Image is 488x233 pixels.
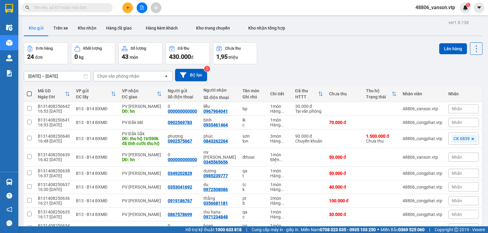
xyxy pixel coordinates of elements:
[281,173,284,178] span: ...
[329,120,360,125] div: 70.000 đ
[329,212,360,217] div: 30.000 đ
[281,139,284,143] span: ...
[203,88,236,93] div: Người nhận
[203,134,236,139] div: phúc
[403,185,442,189] div: 48806_congphat.vtp
[38,187,70,192] div: 16:30 [DATE]
[448,19,469,26] div: ver 1.8.138
[366,134,396,143] div: Chưa thu
[122,185,162,189] div: PV [PERSON_NAME]
[38,201,70,206] div: 16:21 [DATE]
[191,55,193,60] span: đ
[320,227,376,232] strong: 0708 023 035 - 0935 103 250
[168,120,192,125] div: 0902569783
[452,226,462,231] span: Nhãn
[270,157,289,162] div: Điện thoại
[6,24,13,31] img: warehouse-icon
[76,185,116,189] div: B13 - B14 BXMĐ
[270,139,289,143] div: Hàng thông thường
[292,86,326,102] th: Toggle SortBy
[203,168,236,173] div: dương
[73,21,101,35] button: Kho nhận
[301,226,376,233] span: Miền Nam
[175,69,207,81] button: Bộ lọc
[270,134,289,139] div: 3 món
[122,2,133,13] button: plus
[203,122,228,127] div: 0935461464
[242,168,264,173] div: qa
[242,94,264,99] div: Ghi chú
[38,122,70,127] div: 16:53 [DATE]
[329,171,360,176] div: 50.000 đ
[126,5,130,10] span: plus
[169,53,191,60] span: 430.000
[270,196,289,201] div: 2 món
[270,122,289,127] div: Hàng thông thường
[168,94,197,99] div: Số điện thoại
[270,201,289,206] div: Hàng thông thường
[38,109,70,114] div: 16:53 [DATE]
[366,134,396,139] div: 1.500.000 đ
[377,228,379,231] span: ⚪️
[76,212,116,217] div: B13 - B14 BXMĐ
[281,187,284,192] span: ...
[38,182,70,187] div: B131408250637
[122,136,162,146] div: DĐ: thu hộ 1tr590k đã tính cước thu hộ
[448,91,479,96] div: Nhãn
[204,66,210,72] sup: 2
[38,223,70,228] div: B131408250634
[452,171,462,176] span: Nhãn
[215,227,242,232] strong: 1900 633 818
[76,120,116,125] div: B13 - B14 BXMĐ
[295,94,318,99] div: HTTT
[164,74,169,79] svg: open
[122,104,162,109] div: PV [PERSON_NAME]
[38,196,70,201] div: B131408250636
[196,26,230,30] span: Kho trung chuyển
[270,118,289,122] div: 1 món
[24,42,68,64] button: Đơn hàng24đơn
[203,109,228,114] div: 0967964041
[281,122,284,127] span: ...
[203,104,236,109] div: liễu
[216,53,228,60] span: 1,95
[270,91,289,96] div: Chi tiết
[38,152,70,157] div: B131408250639
[398,227,425,232] strong: 0369 525 060
[154,5,158,10] span: aim
[6,220,12,226] span: message
[242,118,264,122] div: lk
[168,171,192,176] div: 0349202829
[71,42,115,64] button: Khối lượng0kg
[48,21,73,35] button: Trên xe
[6,40,13,46] img: warehouse-icon
[6,70,13,76] img: solution-icon
[38,104,70,109] div: B131408250642
[6,193,12,199] span: question-circle
[466,3,470,7] sup: 1
[168,223,197,228] div: 0
[122,152,162,157] div: PV [PERSON_NAME]
[118,42,163,64] button: Số lượng43món
[242,182,264,187] div: tc
[122,131,162,136] div: PV Đắk Sắk
[203,187,228,192] div: 0972508086
[151,2,161,13] button: aim
[329,185,360,189] div: 40.000 đ
[295,134,323,139] div: 90.000 đ
[270,168,289,173] div: 1 món
[403,120,442,125] div: 48806_congphat.vtp
[203,118,236,122] div: bình
[6,55,13,61] img: warehouse-icon
[476,5,482,10] span: caret-down
[203,139,228,143] div: 0843262264
[281,109,284,114] span: ...
[168,104,197,109] div: 0
[203,150,236,160] div: mr hoàng
[242,106,264,111] div: bp
[363,86,400,102] th: Toggle SortBy
[452,198,462,203] span: Nhãn
[403,91,442,96] div: Nhân viên
[270,214,289,219] div: Hàng thông thường
[295,109,323,114] div: Tại văn phòng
